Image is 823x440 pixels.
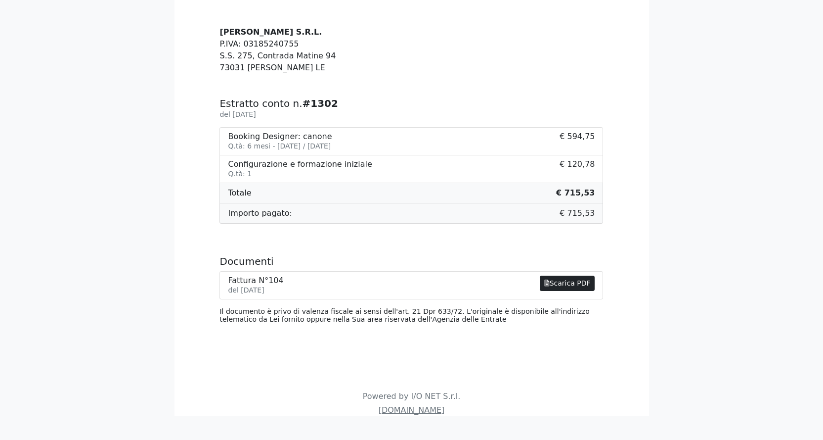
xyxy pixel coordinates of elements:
[540,276,595,291] a: Scarica PDF
[228,170,252,178] small: Q.tà: 1
[228,286,264,294] small: del [DATE]
[219,98,603,109] h5: Estratto conto n.
[219,255,603,267] h5: Documenti
[560,159,595,179] span: € 120,78
[303,98,338,109] b: #1302
[219,307,589,323] small: Il documento è privo di valenza fiscale ai sensi dell'art. 21 Dpr 633/72. L'originale è disponibi...
[180,391,643,402] p: Powered by I/O NET S.r.l.
[228,132,332,141] div: Booking Designer: canone
[560,207,595,219] span: € 715,53
[219,27,322,37] strong: [PERSON_NAME] S.R.L.
[228,142,331,150] small: Q.tà: 6 mesi - [DATE] / [DATE]
[219,110,256,118] small: del [DATE]
[219,26,603,74] address: P.IVA: 03185240755 S.S. 275, Contrada Matine 94 73031 [PERSON_NAME] LE
[228,159,372,169] div: Configurazione e formazione iniziale
[228,187,251,199] span: Totale
[556,188,595,197] b: € 715,53
[228,276,283,285] div: Fattura N°104
[379,405,445,415] a: [DOMAIN_NAME]
[228,207,292,219] span: Importo pagato:
[560,132,595,151] span: € 594,75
